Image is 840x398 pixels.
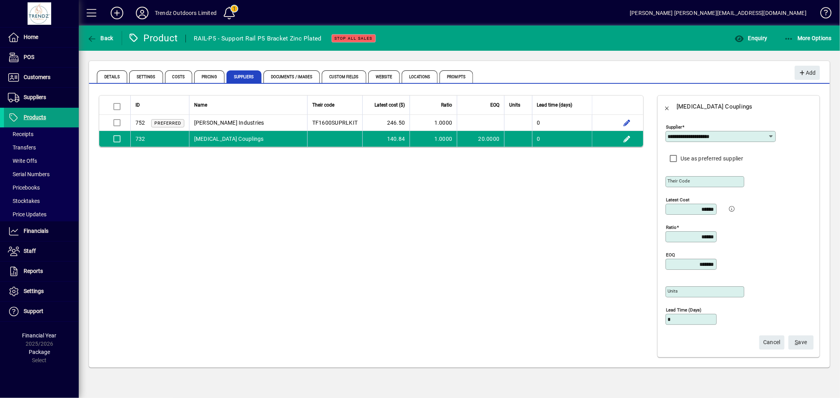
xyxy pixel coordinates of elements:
td: 246.50 [362,115,410,131]
span: Financials [24,228,48,234]
button: Back [85,31,115,45]
span: S [795,339,798,345]
span: Back [87,35,113,41]
button: Save [788,335,814,350]
span: Prompts [439,70,473,83]
a: Home [4,28,79,47]
td: 0 [532,115,592,131]
td: 1.0000 [410,115,457,131]
span: Latest cost ($) [375,101,405,109]
span: Add [799,66,816,79]
div: 732 [135,135,145,143]
span: Transfers [8,144,36,151]
div: [PERSON_NAME] [PERSON_NAME][EMAIL_ADDRESS][DOMAIN_NAME] [630,7,807,19]
mat-label: Units [668,288,678,294]
span: Stop all sales [335,36,373,41]
span: Suppliers [24,94,46,100]
div: 752 [135,119,145,127]
span: Products [24,114,46,120]
a: Financials [4,221,79,241]
a: POS [4,48,79,67]
span: ID [135,101,140,109]
a: Price Updates [4,208,79,221]
mat-label: Latest cost [666,197,690,203]
span: Support [24,308,43,314]
td: 20.0000 [457,131,504,147]
mat-label: Lead time (days) [666,307,701,313]
span: Suppliers [226,70,261,83]
span: Financial Year [22,332,57,339]
span: Custom Fields [322,70,366,83]
a: Settings [4,282,79,301]
a: Reports [4,262,79,281]
a: Receipts [4,127,79,141]
td: 0 [532,131,592,147]
mat-label: Ratio [666,225,677,230]
mat-label: EOQ [666,252,675,258]
span: Settings [129,70,163,83]
mat-label: Supplier [666,124,682,130]
a: Write Offs [4,154,79,168]
a: Staff [4,241,79,261]
span: Staff [24,248,36,254]
span: Price Updates [8,211,46,217]
button: Cancel [759,335,784,350]
span: POS [24,54,34,60]
span: Package [29,349,50,355]
button: Back [658,97,677,116]
span: More Options [784,35,832,41]
td: [PERSON_NAME] Industries [189,115,307,131]
span: Details [97,70,127,83]
button: Enquiry [732,31,769,45]
span: Lead time (days) [537,101,573,109]
a: Pricebooks [4,181,79,194]
button: Add [795,66,820,80]
div: RAIL-P5 - Support Rail P5 Bracket Zinc Plated [194,32,321,45]
span: Receipts [8,131,33,137]
span: Preferred [154,121,181,126]
span: Customers [24,74,50,80]
span: Serial Numbers [8,171,50,177]
td: 140.84 [362,131,410,147]
td: [MEDICAL_DATA] Couplings [189,131,307,147]
a: Serial Numbers [4,168,79,181]
span: Ratio [441,101,452,109]
a: Customers [4,68,79,87]
span: Enquiry [734,35,767,41]
a: Suppliers [4,88,79,107]
a: Transfers [4,141,79,154]
button: Profile [130,6,155,20]
span: Write Offs [8,158,37,164]
a: Support [4,302,79,321]
span: Locations [402,70,438,83]
button: Add [104,6,130,20]
span: Settings [24,288,44,294]
label: Use as preferred supplier [679,155,743,162]
span: Documents / Images [263,70,320,83]
div: Trendz Outdoors Limited [155,7,217,19]
span: Reports [24,268,43,274]
button: More Options [782,31,834,45]
app-page-header-button: Back [79,31,122,45]
span: EOQ [490,101,499,109]
span: Units [509,101,520,109]
span: Pricebooks [8,184,40,191]
span: Name [194,101,207,109]
div: Product [128,32,178,44]
a: Stocktakes [4,194,79,208]
span: Website [368,70,400,83]
span: Pricing [194,70,224,83]
span: Costs [165,70,193,83]
a: Knowledge Base [814,2,830,27]
span: Stocktakes [8,198,40,204]
span: Cancel [763,336,781,349]
mat-label: Their code [668,178,690,184]
span: Their code [312,101,334,109]
div: [MEDICAL_DATA] Couplings [677,100,753,113]
span: ave [795,336,807,349]
td: TF1600SUPRLKIT [307,115,363,131]
td: 1.0000 [410,131,457,147]
span: Home [24,34,38,40]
